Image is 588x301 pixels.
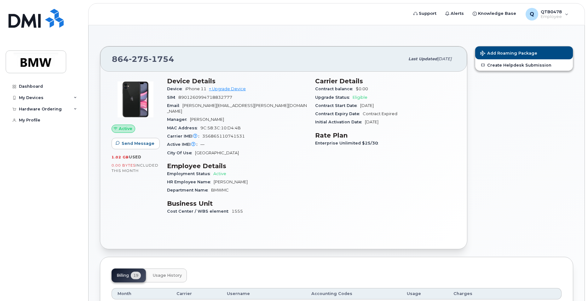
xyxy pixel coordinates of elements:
span: Send Message [122,140,154,146]
span: — [200,142,205,147]
span: [GEOGRAPHIC_DATA] [195,150,239,155]
span: [DATE] [360,103,374,108]
span: [PERSON_NAME][EMAIL_ADDRESS][PERSON_NAME][DOMAIN_NAME] [167,103,307,114]
h3: Device Details [167,77,308,85]
span: MAC Address [167,126,200,130]
span: [PERSON_NAME] [190,117,224,122]
h3: Carrier Details [315,77,456,85]
span: SIM [167,95,178,100]
th: Accounting Codes [306,288,401,299]
span: Usage History [153,273,182,278]
span: Enterprise Unlimited $25/30 [315,141,381,145]
span: Eligible [353,95,367,100]
span: Active IMEI [167,142,200,147]
button: Send Message [112,138,160,149]
span: [DATE] [437,56,452,61]
button: Add Roaming Package [475,46,573,59]
h3: Business Unit [167,200,308,207]
span: used [129,155,141,159]
span: [PERSON_NAME] [214,180,248,184]
a: Create Helpdesk Submission [475,59,573,71]
iframe: Messenger Launcher [561,274,583,296]
span: Manager [167,117,190,122]
span: Employment Status [167,171,213,176]
th: Username [221,288,306,299]
span: 1.02 GB [112,155,129,159]
span: Device [167,86,185,91]
span: BMWMC [211,188,229,192]
span: iPhone 11 [185,86,206,91]
span: Contract Expiry Date [315,111,363,116]
span: 275 [129,54,149,64]
span: Last updated [408,56,437,61]
span: 1555 [232,209,243,214]
a: + Upgrade Device [209,86,246,91]
th: Charges [448,288,503,299]
h3: Employee Details [167,162,308,170]
span: Email [167,103,182,108]
span: Initial Activation Date [315,120,365,124]
h3: Rate Plan [315,132,456,139]
span: Upgrade Status [315,95,353,100]
span: 1754 [149,54,174,64]
span: Department Name [167,188,211,192]
span: Active [119,126,132,132]
span: Contract balance [315,86,356,91]
span: 8901260994718832777 [178,95,232,100]
span: City Of Use [167,150,195,155]
span: 9C:58:3C:10:D4:4B [200,126,241,130]
span: 356865110741531 [202,134,245,139]
span: Carrier IMEI [167,134,202,139]
span: Active [213,171,226,176]
img: iPhone_11.jpg [117,80,154,118]
span: 0.00 Bytes [112,163,135,168]
th: Usage [401,288,448,299]
span: HR Employee Name [167,180,214,184]
span: Cost Center / WBS element [167,209,232,214]
span: Contract Start Date [315,103,360,108]
span: Contract Expired [363,111,397,116]
th: Month [112,288,171,299]
th: Carrier [171,288,221,299]
span: 864 [112,54,174,64]
span: Add Roaming Package [480,51,537,57]
span: $0.00 [356,86,368,91]
span: [DATE] [365,120,378,124]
